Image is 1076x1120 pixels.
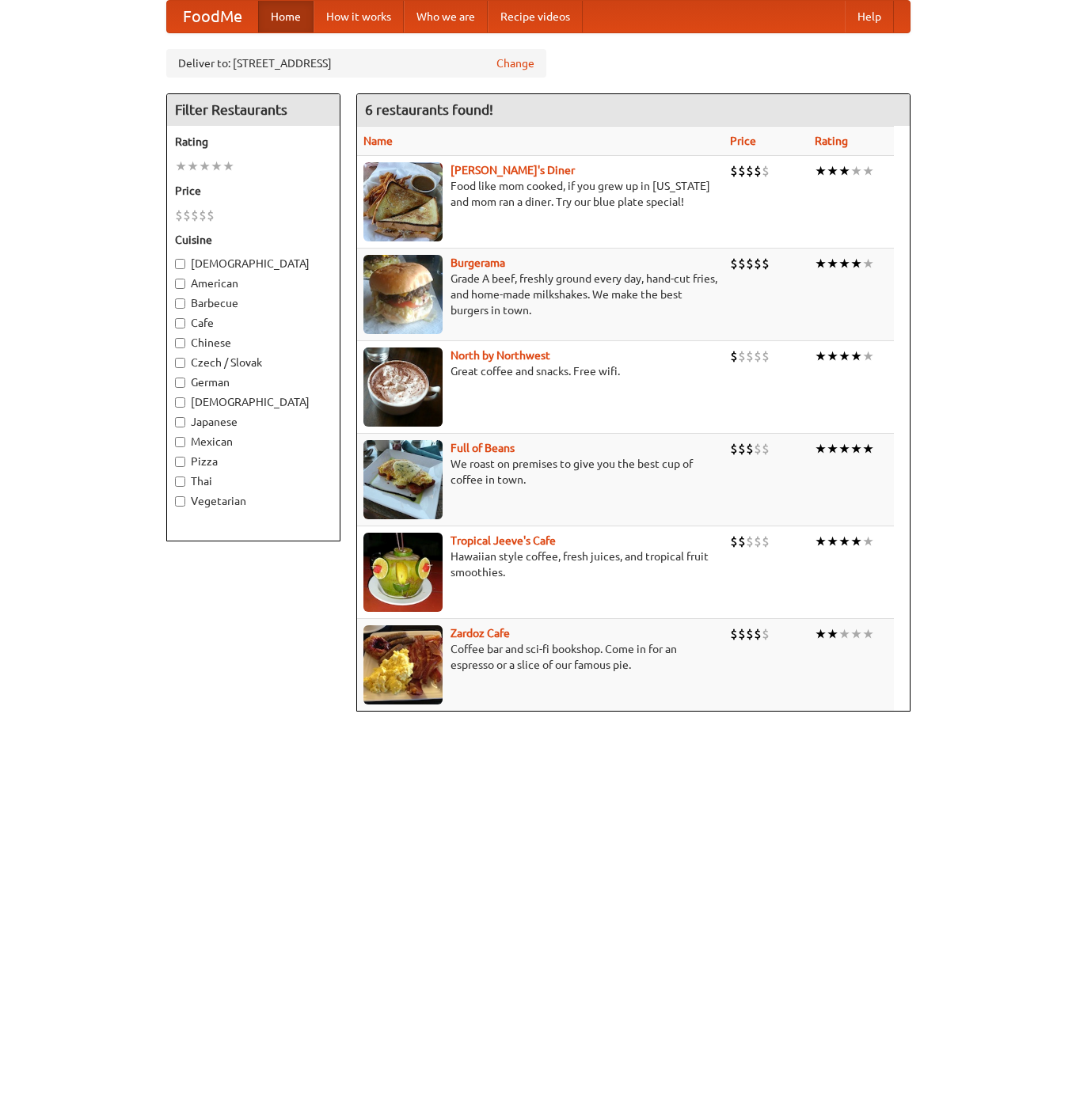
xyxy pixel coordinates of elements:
[762,625,770,643] li: $
[862,625,874,643] li: ★
[451,256,505,269] a: Burgerama
[845,1,894,32] a: Help
[175,275,332,291] label: American
[496,55,534,71] a: Change
[451,349,550,362] a: North by Northwest
[175,183,332,199] h5: Price
[754,162,762,180] li: $
[187,158,199,175] li: ★
[754,533,762,550] li: $
[488,1,583,32] a: Recipe videos
[404,1,488,32] a: Who we are
[175,259,185,269] input: [DEMOGRAPHIC_DATA]
[838,440,850,457] li: ★
[451,164,575,177] a: [PERSON_NAME]'s Diner
[746,255,754,272] li: $
[175,473,332,489] label: Thai
[451,534,556,547] a: Tropical Jeeve's Cafe
[738,625,746,643] li: $
[167,1,258,32] a: FoodMe
[363,178,717,210] p: Food like mom cooked, if you grew up in [US_STATE] and mom ran a diner. Try our blue plate special!
[762,255,770,272] li: $
[363,162,443,241] img: sallys.jpg
[199,158,211,175] li: ★
[850,440,862,457] li: ★
[738,533,746,550] li: $
[850,625,862,643] li: ★
[730,347,738,365] li: $
[175,358,185,368] input: Czech / Slovak
[175,318,185,328] input: Cafe
[175,338,185,348] input: Chinese
[175,437,185,447] input: Mexican
[191,207,199,224] li: $
[862,162,874,180] li: ★
[754,625,762,643] li: $
[175,454,332,469] label: Pizza
[175,279,185,289] input: American
[730,135,756,147] a: Price
[827,533,838,550] li: ★
[207,207,215,224] li: $
[746,440,754,457] li: $
[363,625,443,704] img: zardoz.jpg
[746,162,754,180] li: $
[827,255,838,272] li: ★
[746,533,754,550] li: $
[175,335,332,351] label: Chinese
[183,207,191,224] li: $
[838,162,850,180] li: ★
[862,533,874,550] li: ★
[738,162,746,180] li: $
[363,347,443,427] img: north.jpg
[175,493,332,509] label: Vegetarian
[451,442,515,454] a: Full of Beans
[862,440,874,457] li: ★
[746,625,754,643] li: $
[730,255,738,272] li: $
[754,347,762,365] li: $
[815,255,827,272] li: ★
[175,434,332,450] label: Mexican
[815,347,827,365] li: ★
[175,298,185,309] input: Barbecue
[175,476,185,487] input: Thai
[827,440,838,457] li: ★
[199,207,207,224] li: $
[838,347,850,365] li: ★
[762,347,770,365] li: $
[365,102,493,117] ng-pluralize: 6 restaurants found!
[175,457,185,467] input: Pizza
[175,295,332,311] label: Barbecue
[363,271,717,318] p: Grade A beef, freshly ground every day, hand-cut fries, and home-made milkshakes. We make the bes...
[730,440,738,457] li: $
[827,347,838,365] li: ★
[827,162,838,180] li: ★
[222,158,234,175] li: ★
[175,315,332,331] label: Cafe
[363,533,443,612] img: jeeves.jpg
[827,625,838,643] li: ★
[211,158,222,175] li: ★
[175,134,332,150] h5: Rating
[838,625,850,643] li: ★
[175,158,187,175] li: ★
[762,162,770,180] li: $
[175,417,185,427] input: Japanese
[746,347,754,365] li: $
[738,347,746,365] li: $
[850,162,862,180] li: ★
[451,627,510,640] a: Zardoz Cafe
[175,256,332,271] label: [DEMOGRAPHIC_DATA]
[363,456,717,488] p: We roast on premises to give you the best cup of coffee in town.
[175,355,332,370] label: Czech / Slovak
[850,347,862,365] li: ★
[850,255,862,272] li: ★
[175,394,332,410] label: [DEMOGRAPHIC_DATA]
[175,397,185,408] input: [DEMOGRAPHIC_DATA]
[363,440,443,519] img: beans.jpg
